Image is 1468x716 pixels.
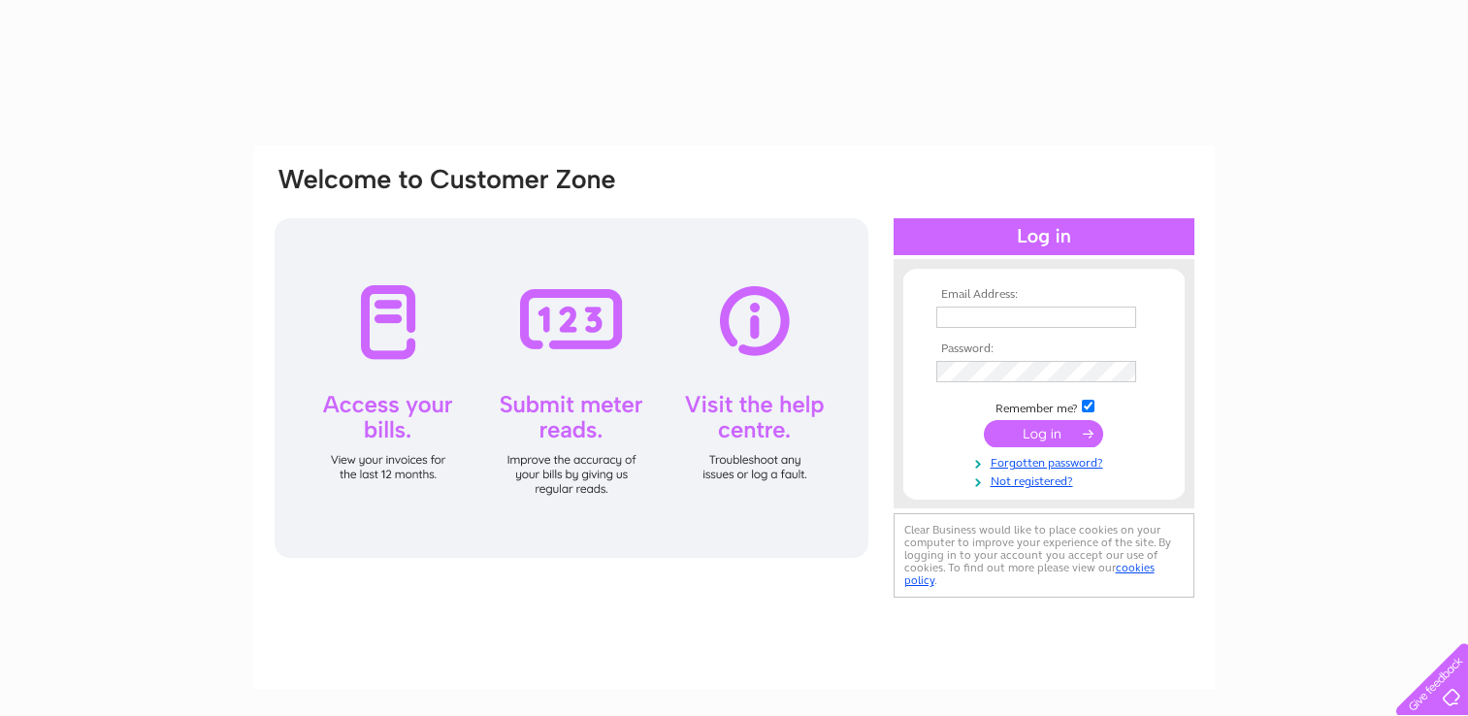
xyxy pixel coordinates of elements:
a: cookies policy [904,561,1155,587]
th: Password: [931,342,1157,356]
input: Submit [984,420,1103,447]
td: Remember me? [931,397,1157,416]
a: Not registered? [936,471,1157,489]
a: Forgotten password? [936,452,1157,471]
div: Clear Business would like to place cookies on your computer to improve your experience of the sit... [894,513,1194,598]
th: Email Address: [931,288,1157,302]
